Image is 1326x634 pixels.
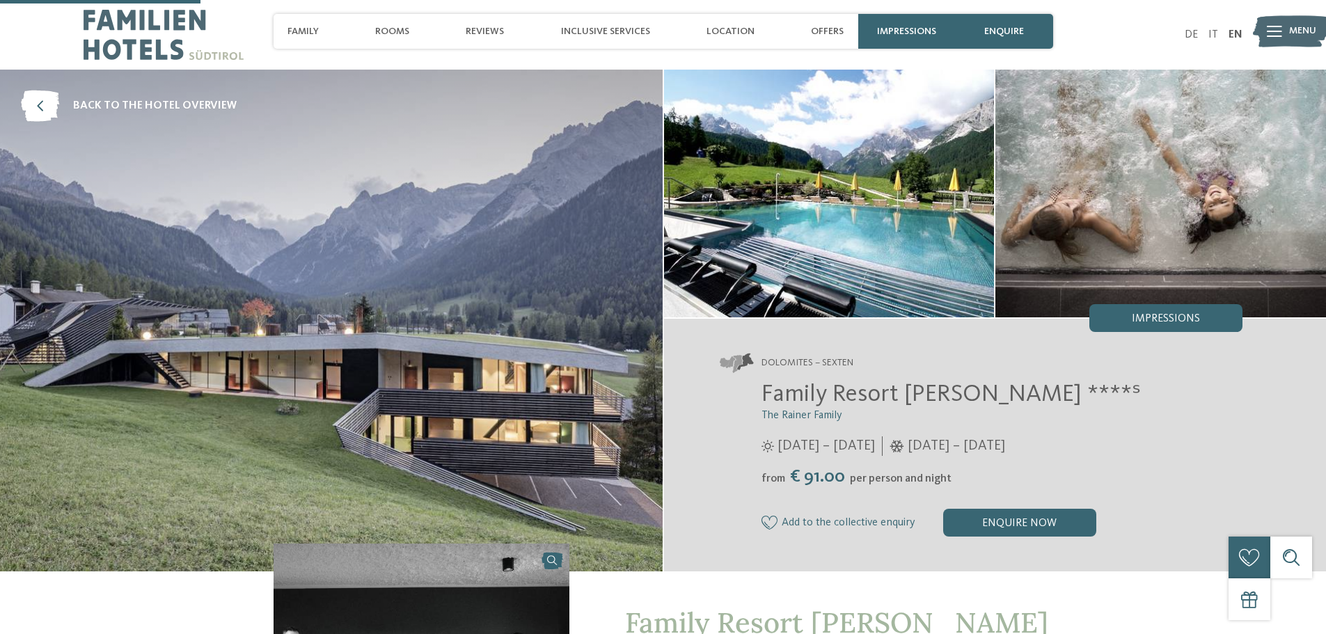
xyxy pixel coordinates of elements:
a: DE [1185,29,1198,40]
img: Our family hotel in Sexten, your holiday home in the Dolomiten [995,70,1326,317]
div: enquire now [943,509,1096,537]
a: IT [1208,29,1218,40]
span: Menu [1289,24,1316,38]
span: The Rainer Family [761,410,842,421]
span: € 91.00 [787,468,849,486]
i: Opening times in summer [761,440,774,452]
span: back to the hotel overview [73,98,237,113]
span: Impressions [1132,313,1200,324]
span: [DATE] – [DATE] [908,436,1005,456]
img: Our family hotel in Sexten, your holiday home in the Dolomiten [664,70,995,317]
span: per person and night [850,473,952,484]
i: Opening times in winter [890,440,904,452]
span: Family Resort [PERSON_NAME] ****ˢ [761,382,1141,406]
span: [DATE] – [DATE] [778,436,875,456]
a: back to the hotel overview [21,90,237,122]
span: Add to the collective enquiry [782,517,915,530]
a: EN [1229,29,1242,40]
span: from [761,473,785,484]
span: Dolomites – Sexten [761,356,853,370]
